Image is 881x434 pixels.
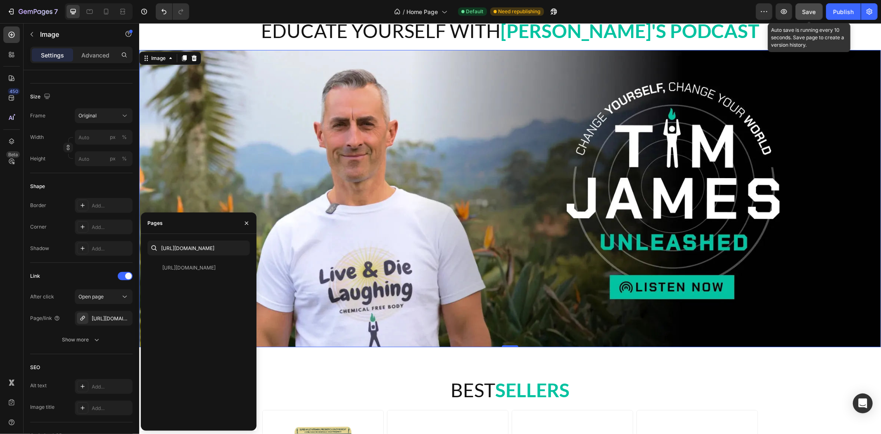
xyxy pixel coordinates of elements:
div: Open Intercom Messenger [853,393,873,413]
label: Height [30,155,45,162]
button: % [108,154,118,164]
span: / [403,7,405,16]
input: px% [75,151,133,166]
button: % [108,132,118,142]
button: Show more [30,332,133,347]
div: 450 [8,88,20,95]
span: Home Page [407,7,438,16]
div: Show more [62,336,101,344]
div: Undo/Redo [156,3,189,20]
button: Publish [826,3,861,20]
span: Save [803,8,816,15]
span: Default [466,8,484,15]
div: Page/link [30,315,60,322]
button: px [119,154,129,164]
strong: SELLERS [356,356,430,379]
button: Save [796,3,823,20]
button: px [119,132,129,142]
div: Image [10,31,28,39]
span: Need republishing [499,8,541,15]
div: Add... [92,405,131,412]
span: Original [78,112,97,119]
input: Insert link or search [147,241,250,255]
div: Alt text [30,382,47,389]
div: px [110,155,116,162]
div: Add... [92,245,131,253]
span: Open page [78,293,104,300]
div: px [110,134,116,141]
div: Beta [6,151,20,158]
h2: BEST [123,354,619,381]
div: Image title [30,403,55,411]
div: Link [30,272,40,280]
div: Add... [92,383,131,391]
div: Pages [147,219,163,227]
p: Advanced [81,51,109,60]
div: [URL][DOMAIN_NAME] [162,264,216,272]
label: Frame [30,112,45,119]
div: After click [30,293,54,300]
div: Add... [92,202,131,210]
div: Shadow [30,245,49,252]
label: Width [30,134,44,141]
div: % [122,134,127,141]
button: 7 [3,3,62,20]
p: Settings [41,51,64,60]
div: Corner [30,223,47,231]
div: Shape [30,183,45,190]
div: Publish [833,7,854,16]
p: 7 [54,7,58,17]
div: Add... [92,224,131,231]
div: Size [30,91,52,103]
iframe: Design area [139,23,881,434]
div: SEO [30,364,40,371]
div: % [122,155,127,162]
button: Open page [75,289,133,304]
div: Border [30,202,46,209]
input: px% [75,130,133,145]
div: [URL][DOMAIN_NAME] [92,315,131,322]
button: Original [75,108,133,123]
p: Image [40,29,110,39]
